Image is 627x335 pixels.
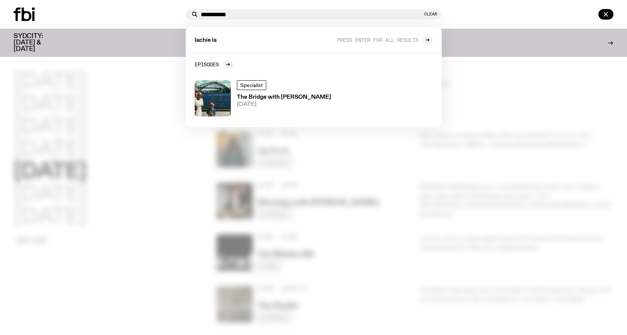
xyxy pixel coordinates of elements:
[424,12,437,16] button: Clear
[337,36,433,44] a: Press enter for all results
[237,102,331,107] span: [DATE]
[237,95,331,100] h3: The Bridge with [PERSON_NAME]
[195,61,219,67] h2: Episodes
[337,37,418,43] span: Press enter for all results
[195,38,217,43] span: lachie la
[14,33,62,52] h3: SYDCITY: [DATE] & [DATE]
[195,61,233,68] a: Episodes
[192,77,436,119] a: SpecialistThe Bridge with [PERSON_NAME][DATE]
